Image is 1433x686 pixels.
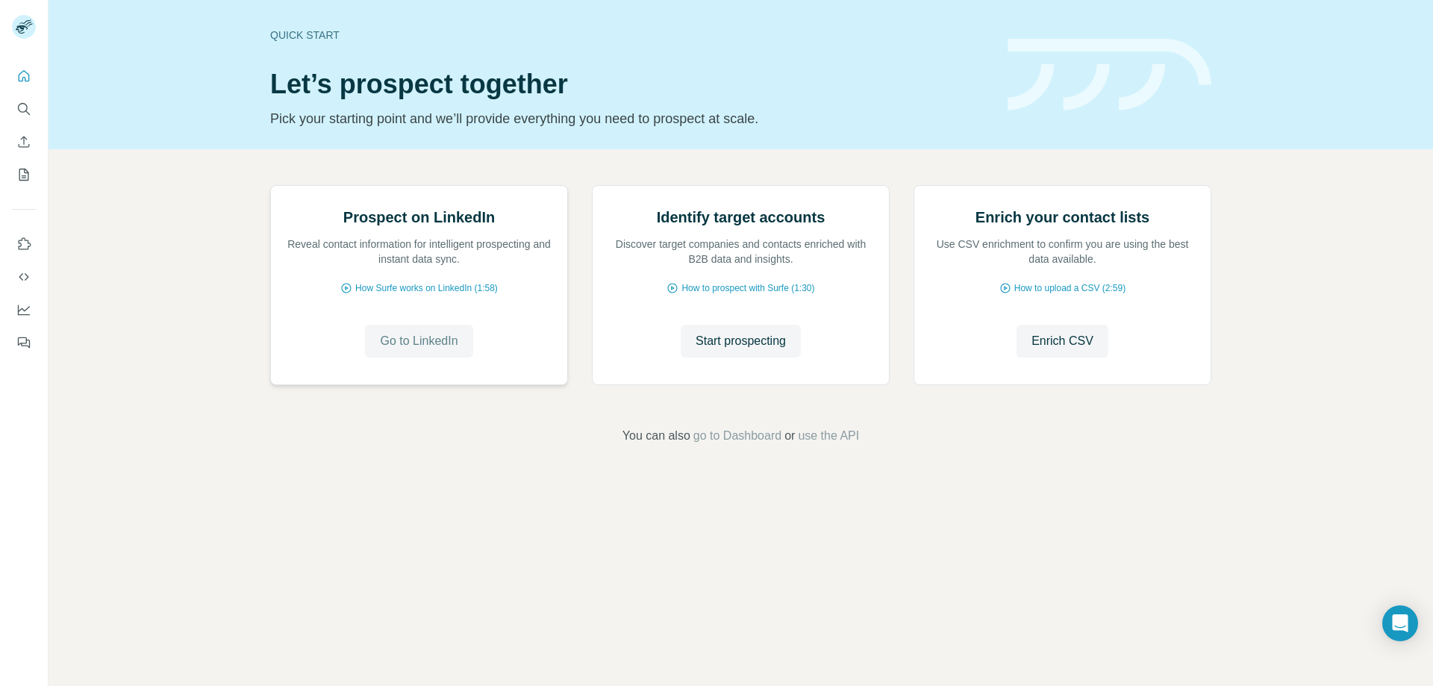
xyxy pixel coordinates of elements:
button: Go to LinkedIn [365,325,472,358]
div: Open Intercom Messenger [1382,605,1418,641]
button: My lists [12,161,36,188]
button: Search [12,96,36,122]
span: Start prospecting [696,332,786,350]
span: How Surfe works on LinkedIn (1:58) [355,281,498,295]
button: Dashboard [12,296,36,323]
span: You can also [622,427,690,445]
h2: Enrich your contact lists [975,207,1149,228]
h2: Identify target accounts [657,207,825,228]
div: Quick start [270,28,990,43]
h2: Prospect on LinkedIn [343,207,495,228]
button: Feedback [12,329,36,356]
p: Discover target companies and contacts enriched with B2B data and insights. [608,237,874,266]
button: Enrich CSV [12,128,36,155]
button: Enrich CSV [1017,325,1108,358]
span: How to prospect with Surfe (1:30) [681,281,814,295]
p: Use CSV enrichment to confirm you are using the best data available. [929,237,1196,266]
span: Enrich CSV [1031,332,1093,350]
h1: Let’s prospect together [270,69,990,99]
p: Pick your starting point and we’ll provide everything you need to prospect at scale. [270,108,990,129]
button: Start prospecting [681,325,801,358]
button: Use Surfe on LinkedIn [12,231,36,258]
span: Go to LinkedIn [380,332,458,350]
p: Reveal contact information for intelligent prospecting and instant data sync. [286,237,552,266]
button: go to Dashboard [693,427,781,445]
span: How to upload a CSV (2:59) [1014,281,1126,295]
button: Use Surfe API [12,264,36,290]
button: Quick start [12,63,36,90]
span: or [784,427,795,445]
img: banner [1008,39,1211,111]
button: use the API [798,427,859,445]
